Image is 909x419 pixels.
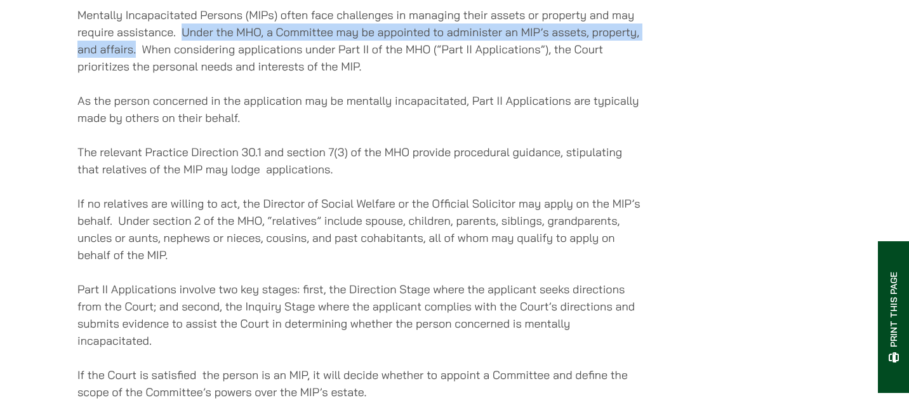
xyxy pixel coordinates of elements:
[77,92,643,126] p: As the person concerned in the application may be mentally incapacitated, Part II Applications ar...
[77,366,643,401] p: If the Court is satisfied the person is an MIP, it will decide whether to appoint a Committee and...
[77,281,643,349] p: Part II Applications involve two key stages: first, the Direction Stage where the applicant seeks...
[77,195,643,263] p: If no relatives are willing to act, the Director of Social Welfare or the Official Solicitor may ...
[77,143,643,178] p: The relevant Practice Direction 30.1 and section 7(3) of the MHO provide procedural guidance, sti...
[77,6,643,75] p: Mentally Incapacitated Persons (MIPs) often face challenges in managing their assets or property ...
